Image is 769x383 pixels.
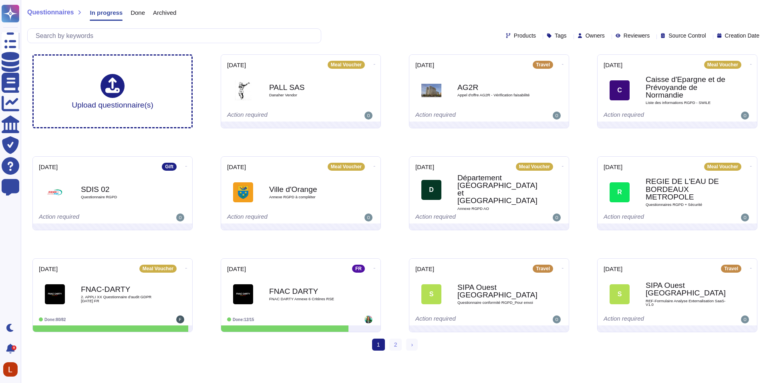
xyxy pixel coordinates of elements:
span: Done: 80/82 [44,317,66,322]
span: Danaher Vendor [269,93,349,97]
input: Search by keywords [32,29,321,43]
div: Action required [415,315,513,323]
span: [DATE] [604,164,622,170]
div: Action required [604,112,702,120]
img: user [364,213,372,221]
img: Logo [421,80,441,100]
span: 1 [372,339,385,351]
span: Questionnaires [27,9,74,16]
div: Gift [162,163,177,171]
span: [DATE] [227,62,246,68]
div: Action required [39,213,137,221]
div: Travel [533,61,553,69]
span: Tags [555,33,567,38]
img: user [553,112,561,120]
b: SIPA Ouest [GEOGRAPHIC_DATA] [646,281,726,297]
span: Creation Date [725,33,759,38]
img: user [553,213,561,221]
div: Travel [533,265,553,273]
b: AG2R [457,84,537,91]
a: 2 [389,339,402,351]
span: › [411,341,413,348]
img: user [364,315,372,323]
span: [DATE] [415,266,434,272]
div: Action required [227,112,325,120]
img: Logo [45,182,65,202]
img: user [364,112,372,120]
b: FNAC DARTY [269,287,349,295]
span: [DATE] [39,164,58,170]
span: Liste des informations RGPD - SWILE [646,101,726,105]
div: Meal Voucher [328,61,365,69]
div: Meal Voucher [704,61,741,69]
div: Meal Voucher [516,163,553,171]
b: SIPA Ouest [GEOGRAPHIC_DATA] [457,283,537,299]
div: S [421,284,441,304]
span: [DATE] [415,62,434,68]
b: PALL SAS [269,84,349,91]
div: R [610,182,630,202]
img: user [176,315,184,323]
span: [DATE] [227,266,246,272]
b: REGIE DE L'EAU DE BORDEAUX METROPOLE [646,178,726,201]
span: Source Control [668,33,706,38]
div: 8 [12,345,16,350]
span: Done: 12/15 [233,317,254,322]
div: Action required [415,213,513,221]
div: Meal Voucher [704,163,741,171]
div: Action required [604,315,702,323]
span: Archived [153,10,176,16]
img: user [741,112,749,120]
span: FNAC DARTY Annexe 6 Critères RSE [269,297,349,301]
span: [DATE] [227,164,246,170]
span: Questionnaire RGPD [81,195,161,199]
b: Caisse d'Epargne et de Prévoyande de Normandie [646,76,726,99]
span: Questionnaires RGPD + Sécurité [646,203,726,207]
img: user [741,213,749,221]
img: user [553,315,561,323]
div: Action required [415,112,513,120]
div: D [421,180,441,200]
span: Products [514,33,536,38]
img: Logo [233,284,253,304]
div: C [610,80,630,100]
img: Logo [233,182,253,202]
span: 2. APPLI XX Questionnaire d'audit GDPR [DATE] FR [81,295,161,303]
span: [DATE] [604,266,622,272]
span: In progress [90,10,123,16]
span: [DATE] [39,266,58,272]
b: Département [GEOGRAPHIC_DATA] et [GEOGRAPHIC_DATA] [457,174,537,205]
div: Travel [721,265,741,273]
div: FR [352,265,365,273]
button: user [2,361,23,378]
span: Annexe RGPD AO [457,207,537,211]
span: [DATE] [604,62,622,68]
span: Questionnaire conformité RGPD_Pour envoi [457,301,537,305]
img: user [741,315,749,323]
img: Logo [233,80,253,100]
img: Logo [45,284,65,304]
div: Action required [227,213,325,221]
span: [DATE] [415,164,434,170]
div: Meal Voucher [328,163,365,171]
img: user [176,213,184,221]
div: S [610,284,630,304]
span: Owners [586,33,605,38]
span: Reviewers [624,33,650,38]
b: Ville d'Orange [269,186,349,193]
img: user [3,362,18,377]
span: Done [131,10,145,16]
div: Meal Voucher [139,265,177,273]
span: Appel d'offre AG2R - Vérification faisabilité [457,93,537,97]
b: SDIS 02 [81,186,161,193]
span: REF-Formulaire Analyse Externalisation SaaS-V1.0 [646,299,726,307]
b: FNAC-DARTY [81,285,161,293]
div: Action required [604,213,702,221]
span: Annexe RGPD à compléter [269,195,349,199]
div: Upload questionnaire(s) [72,74,153,109]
